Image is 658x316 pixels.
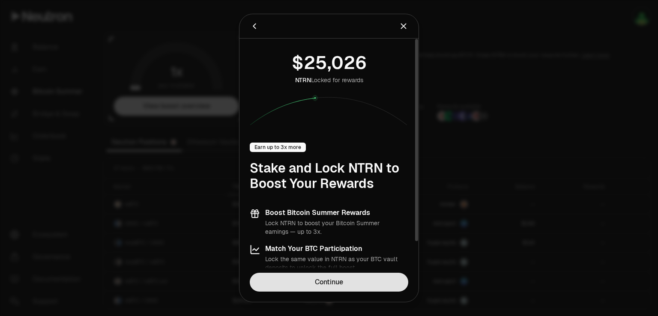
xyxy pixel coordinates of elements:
[250,161,408,191] h1: Stake and Lock NTRN to Boost Your Rewards
[265,219,408,236] p: Lock NTRN to boost your Bitcoin Summer earnings — up to 3x.
[250,20,259,32] button: Back
[295,76,311,84] span: NTRN
[295,76,363,84] div: Locked for rewards
[265,209,408,217] h3: Boost Bitcoin Summer Rewards
[399,20,408,32] button: Close
[265,255,408,272] p: Lock the same value in NTRN as your BTC vault deposits to unlock the full boost.
[250,143,306,152] div: Earn up to 3x more
[250,273,408,292] a: Continue
[265,244,408,253] h3: Match Your BTC Participation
